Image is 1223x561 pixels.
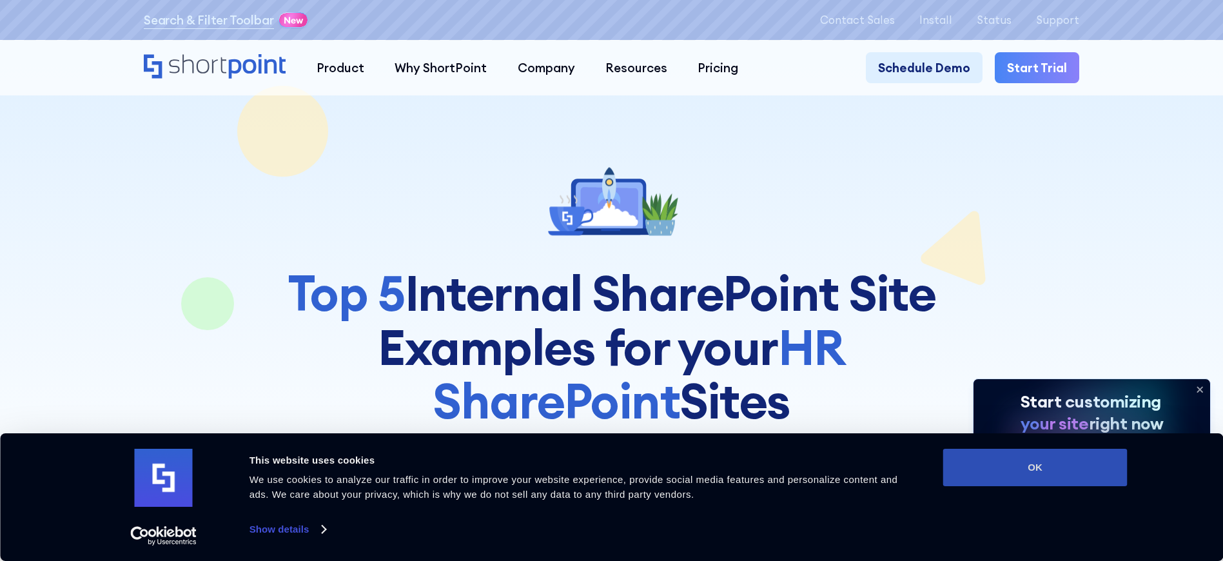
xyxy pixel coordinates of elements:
a: Search & Filter Toolbar [144,11,274,29]
a: Status [977,14,1012,26]
a: Company [502,52,590,83]
span: HR SharePoint [433,316,845,431]
div: Resources [605,59,667,77]
div: Pricing [698,59,738,77]
button: OK [943,449,1128,486]
a: Product [301,52,379,83]
a: Home [144,54,286,81]
a: Usercentrics Cookiebot - opens in a new window [107,526,220,546]
img: logo [135,449,193,507]
a: Why ShortPoint [380,52,502,83]
a: Resources [590,52,682,83]
a: Start Trial [995,52,1079,83]
h1: Internal SharePoint Site Examples for your Sites [268,266,955,428]
a: Install [919,14,952,26]
a: Pricing [683,52,754,83]
span: We use cookies to analyze our traffic in order to improve your website experience, provide social... [249,474,898,500]
div: Company [518,59,575,77]
a: Show details [249,520,326,539]
span: Top 5 [288,262,405,324]
a: Contact Sales [820,14,895,26]
div: This website uses cookies [249,453,914,468]
div: Why ShortPoint [395,59,487,77]
a: Support [1036,14,1079,26]
a: Schedule Demo [866,52,983,83]
div: Product [317,59,364,77]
